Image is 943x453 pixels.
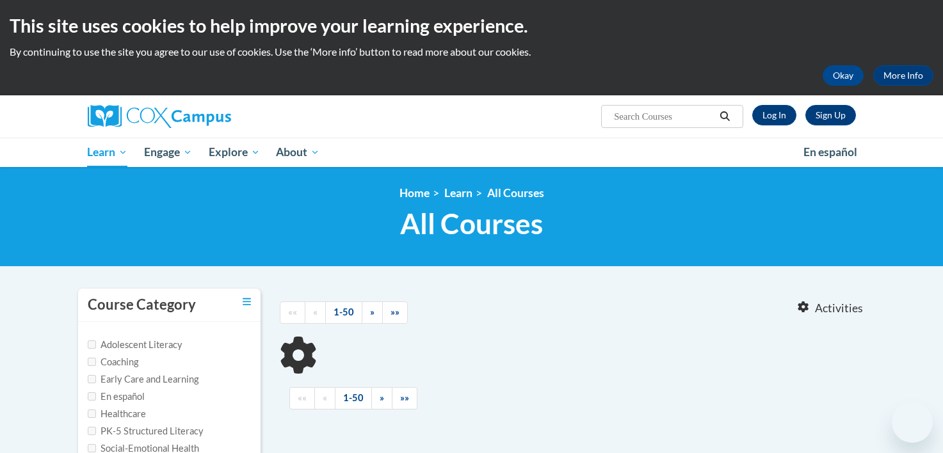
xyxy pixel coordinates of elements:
input: Checkbox for Options [88,427,96,435]
a: End [382,301,408,324]
a: More Info [873,65,933,86]
label: PK-5 Structured Literacy [88,424,204,438]
span: En español [803,145,857,159]
span: About [276,145,319,160]
a: Previous [305,301,326,324]
a: Begining [289,387,315,409]
span: »» [400,392,409,403]
span: « [323,392,327,403]
label: Adolescent Literacy [88,338,182,352]
a: Explore [200,138,268,167]
a: 1-50 [335,387,372,409]
a: Next [371,387,392,409]
label: Coaching [88,355,138,369]
input: Checkbox for Options [88,392,96,401]
input: Checkbox for Options [88,409,96,418]
a: Cox Campus [88,105,331,128]
input: Search Courses [613,109,715,124]
a: About [268,138,328,167]
div: Main menu [69,138,875,167]
button: Search [715,109,734,124]
a: All Courses [487,186,544,200]
a: Engage [136,138,200,167]
img: Cox Campus [88,105,231,128]
label: En español [88,390,145,404]
span: Explore [209,145,260,160]
button: Okay [823,65,864,86]
a: Learn [444,186,472,200]
a: Home [399,186,430,200]
span: Learn [87,145,127,160]
span: «« [288,306,297,317]
label: Healthcare [88,407,146,421]
span: « [313,306,318,317]
span: All Courses [400,207,543,241]
a: Log In [752,105,796,125]
span: Activities [815,301,863,315]
iframe: Button to launch messaging window [892,402,933,443]
input: Checkbox for Options [88,444,96,452]
a: Previous [314,387,335,409]
a: Register [805,105,856,125]
span: » [380,392,384,403]
a: Toggle collapse [243,295,251,309]
a: En español [795,139,866,166]
a: 1-50 [325,301,362,324]
a: Learn [79,138,136,167]
span: »» [391,306,399,317]
input: Checkbox for Options [88,358,96,366]
a: Begining [280,301,305,324]
a: Next [362,301,383,324]
span: » [370,306,375,317]
a: End [392,387,417,409]
p: By continuing to use the site you agree to our use of cookies. Use the ‘More info’ button to read... [10,45,933,59]
span: Engage [144,145,192,160]
h3: Course Category [88,295,196,315]
input: Checkbox for Options [88,340,96,349]
h2: This site uses cookies to help improve your learning experience. [10,13,933,38]
span: «« [298,392,307,403]
label: Early Care and Learning [88,372,198,386]
input: Checkbox for Options [88,375,96,383]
